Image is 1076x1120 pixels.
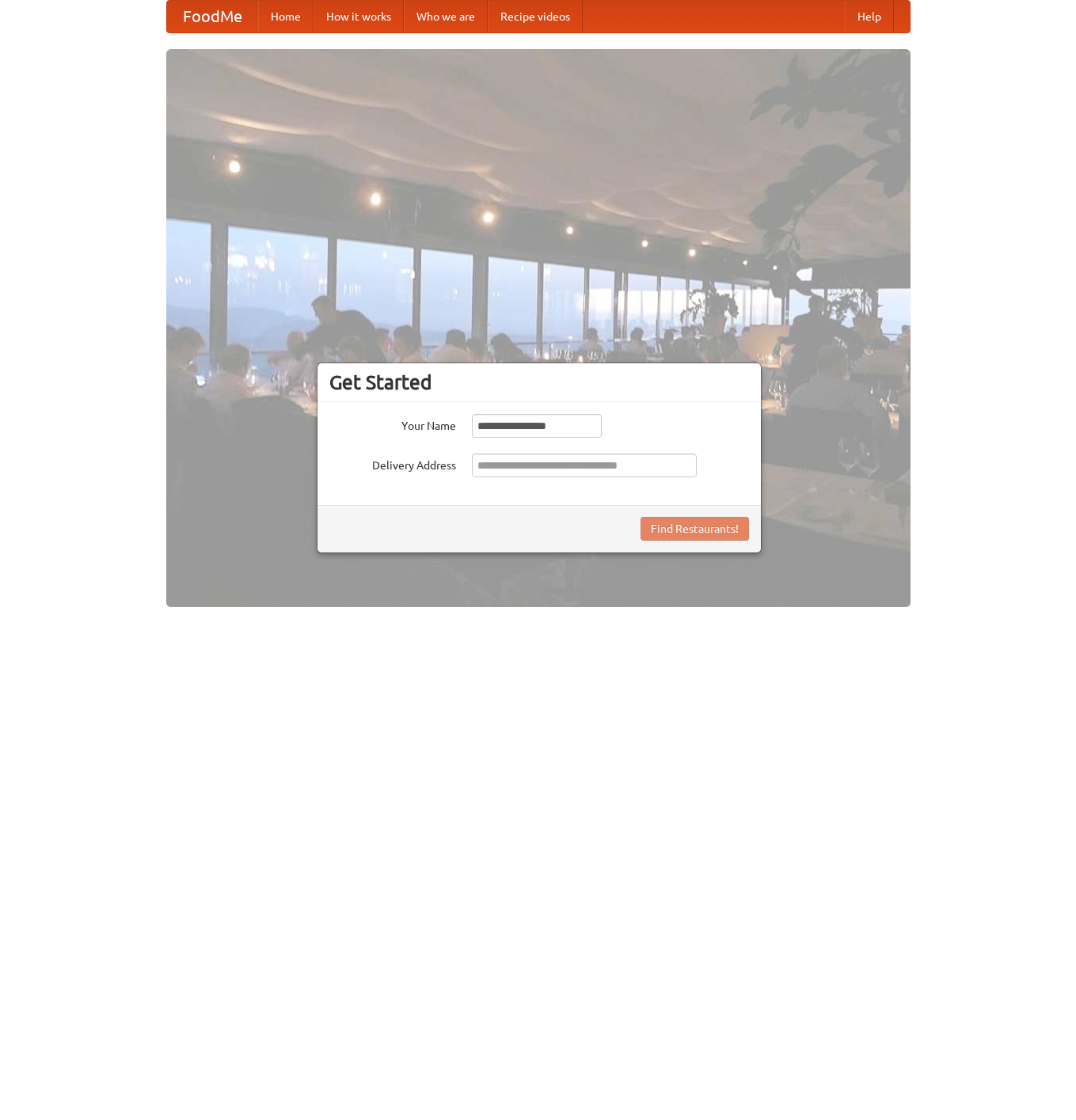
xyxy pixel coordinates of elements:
[488,1,583,32] a: Recipe videos
[404,1,488,32] a: Who we are
[258,1,314,32] a: Home
[314,1,404,32] a: How it works
[329,370,749,394] h3: Get Started
[329,414,456,434] label: Your Name
[641,517,749,541] button: Find Restaurants!
[845,1,894,32] a: Help
[167,1,258,32] a: FoodMe
[329,454,456,473] label: Delivery Address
